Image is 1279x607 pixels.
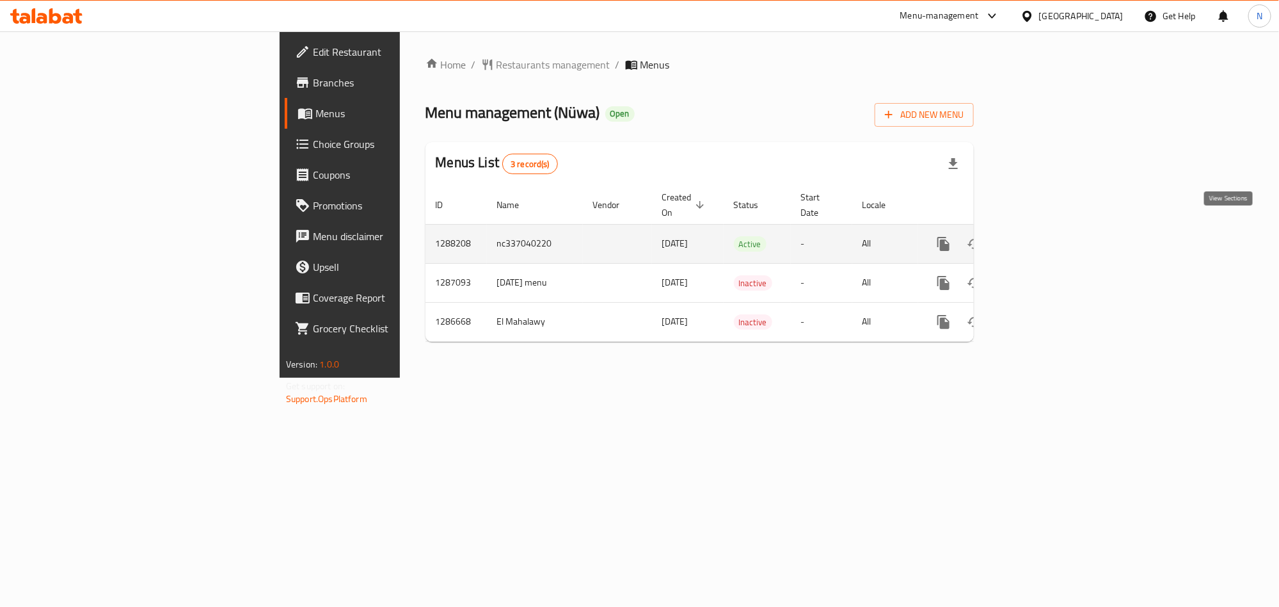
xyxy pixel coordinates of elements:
span: Menus [315,106,483,121]
span: Menu disclaimer [313,229,483,244]
span: Created On [662,190,708,220]
span: Get support on: [286,378,345,394]
span: N [1257,9,1262,23]
a: Coupons [285,159,493,190]
span: Menus [640,57,670,72]
div: Menu-management [900,8,979,24]
button: more [928,229,959,259]
span: Promotions [313,198,483,213]
span: Coverage Report [313,290,483,305]
span: ID [436,197,460,213]
span: Add New Menu [885,107,964,123]
span: Open [605,108,635,119]
span: Restaurants management [497,57,610,72]
a: Upsell [285,252,493,282]
button: Change Status [959,229,990,259]
td: - [791,263,852,302]
button: more [928,307,959,337]
span: Branches [313,75,483,90]
td: All [852,302,918,341]
span: Version: [286,356,317,373]
a: Menus [285,98,493,129]
span: 1.0.0 [319,356,339,373]
span: Upsell [313,259,483,275]
a: Branches [285,67,493,98]
div: Inactive [734,275,772,291]
div: Active [734,236,767,252]
td: El Mahalawy [487,302,583,341]
span: Vendor [593,197,637,213]
span: Inactive [734,315,772,330]
span: Grocery Checklist [313,321,483,336]
div: Open [605,106,635,122]
th: Actions [918,186,1061,225]
td: [DATE] menu [487,263,583,302]
button: Add New Menu [875,103,974,127]
span: Active [734,237,767,252]
span: Choice Groups [313,136,483,152]
span: Status [734,197,775,213]
td: All [852,224,918,263]
a: Coverage Report [285,282,493,313]
td: All [852,263,918,302]
span: Menu management ( Nüwa ) [425,98,600,127]
span: Coupons [313,167,483,182]
a: Promotions [285,190,493,221]
div: Total records count [502,154,558,174]
button: more [928,268,959,298]
span: 3 record(s) [503,158,557,170]
span: Edit Restaurant [313,44,483,60]
a: Menu disclaimer [285,221,493,252]
button: Change Status [959,268,990,298]
a: Grocery Checklist [285,313,493,344]
a: Restaurants management [481,57,610,72]
li: / [616,57,620,72]
td: - [791,224,852,263]
div: [GEOGRAPHIC_DATA] [1039,9,1124,23]
h2: Menus List [436,153,558,174]
div: Export file [938,149,969,179]
span: Inactive [734,276,772,291]
span: [DATE] [662,235,688,252]
td: - [791,302,852,341]
a: Support.OpsPlatform [286,391,367,407]
nav: breadcrumb [425,57,974,72]
table: enhanced table [425,186,1061,342]
a: Choice Groups [285,129,493,159]
span: Locale [862,197,903,213]
span: Start Date [801,190,837,220]
div: Inactive [734,314,772,330]
td: nc337040220 [487,224,583,263]
span: [DATE] [662,313,688,330]
a: Edit Restaurant [285,36,493,67]
span: [DATE] [662,274,688,291]
button: Change Status [959,307,990,337]
span: Name [497,197,536,213]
